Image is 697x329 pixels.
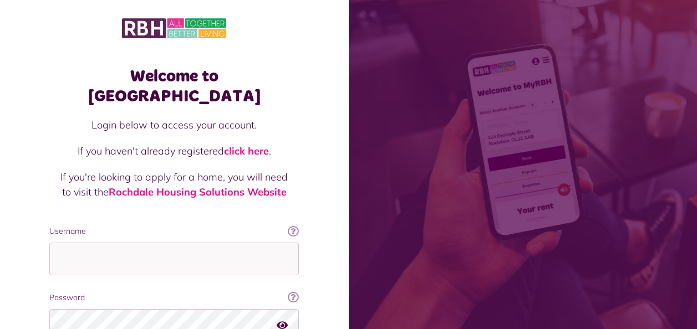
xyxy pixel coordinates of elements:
h1: Welcome to [GEOGRAPHIC_DATA] [49,66,299,106]
a: Rochdale Housing Solutions Website [109,186,287,198]
img: MyRBH [122,17,226,40]
p: If you're looking to apply for a home, you will need to visit the [60,169,288,199]
label: Password [49,292,299,304]
p: If you haven't already registered . [60,143,288,158]
p: Login below to access your account. [60,117,288,132]
a: click here [224,145,269,157]
label: Username [49,225,299,237]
